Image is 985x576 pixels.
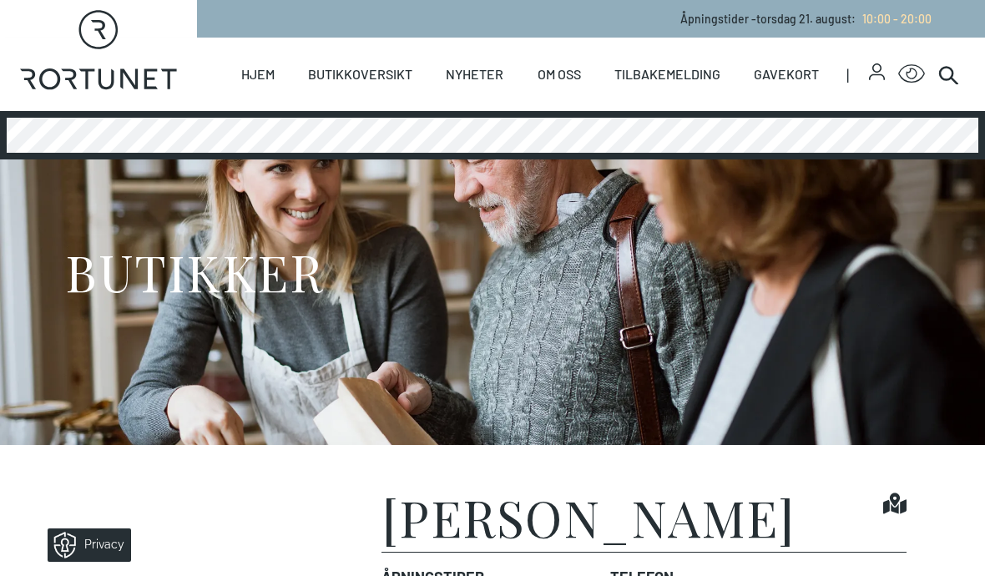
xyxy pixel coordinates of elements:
[381,492,796,542] h1: [PERSON_NAME]
[926,301,985,313] details: Attribution
[614,38,720,111] a: Tilbakemelding
[680,10,932,28] p: Åpningstider - torsdag 21. august :
[538,38,581,111] a: Om oss
[754,38,819,111] a: Gavekort
[862,12,932,26] span: 10:00 - 20:00
[446,38,503,111] a: Nyheter
[241,38,275,111] a: Hjem
[898,61,925,88] button: Open Accessibility Menu
[856,12,932,26] a: 10:00 - 20:00
[308,38,412,111] a: Butikkoversikt
[846,38,869,111] span: |
[930,303,971,312] div: © Mappedin
[17,523,153,568] iframe: Manage Preferences
[65,240,323,303] h1: BUTIKKER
